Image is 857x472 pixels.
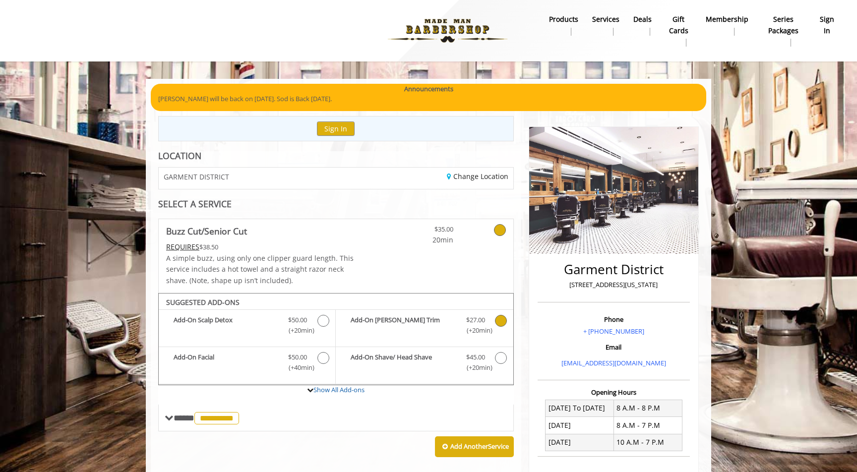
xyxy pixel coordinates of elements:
b: Announcements [404,84,453,94]
a: + [PHONE_NUMBER] [583,327,644,336]
div: Buzz Cut/Senior Cut Add-onS [158,293,514,385]
td: 8 A.M - 8 P.M [613,400,682,416]
a: Series packagesSeries packages [755,12,812,49]
span: GARMENT DISTRICT [164,173,229,180]
b: SUGGESTED ADD-ONS [166,297,240,307]
b: Add-On Shave/ Head Shave [351,352,456,373]
label: Add-On Beard Trim [341,315,508,338]
span: (+20min ) [283,325,312,336]
b: sign in [819,14,836,36]
span: (+20min ) [461,325,490,336]
a: sign insign in [812,12,843,38]
a: Show All Add-ons [313,385,365,394]
h2: Garment District [540,262,687,277]
b: Buzz Cut/Senior Cut [166,224,247,238]
img: Made Man Barbershop logo [379,3,516,58]
span: (+20min ) [461,362,490,373]
span: $50.00 [288,352,307,362]
button: Add AnotherService [435,436,514,457]
a: Gift cardsgift cards [659,12,699,49]
span: $50.00 [288,315,307,325]
span: (+40min ) [283,362,312,373]
p: A simple buzz, using only one clipper guard length. This service includes a hot towel and a strai... [166,253,366,286]
b: products [549,14,578,25]
a: [EMAIL_ADDRESS][DOMAIN_NAME] [561,358,666,367]
b: Services [592,14,619,25]
a: DealsDeals [626,12,659,38]
span: $27.00 [466,315,485,325]
a: Productsproducts [542,12,585,38]
h3: Phone [540,316,687,323]
a: ServicesServices [585,12,626,38]
a: Change Location [447,172,508,181]
p: [PERSON_NAME] will be back on [DATE]. Sod is Back [DATE]. [158,94,699,104]
div: $38.50 [166,241,366,252]
span: This service needs some Advance to be paid before we block your appointment [166,242,199,251]
b: Add Another Service [450,442,509,451]
label: Add-On Scalp Detox [164,315,330,338]
span: 20min [395,235,453,245]
button: Sign In [317,121,355,136]
td: 8 A.M - 7 P.M [613,417,682,434]
div: SELECT A SERVICE [158,199,514,209]
td: [DATE] To [DATE] [546,400,614,416]
b: Deals [633,14,652,25]
b: Membership [706,14,748,25]
b: Series packages [762,14,805,36]
td: [DATE] [546,434,614,451]
a: $35.00 [395,219,453,245]
label: Add-On Shave/ Head Shave [341,352,508,375]
td: 10 A.M - 7 P.M [613,434,682,451]
b: Add-On [PERSON_NAME] Trim [351,315,456,336]
label: Add-On Facial [164,352,330,375]
h3: Email [540,344,687,351]
p: [STREET_ADDRESS][US_STATE] [540,280,687,290]
span: $45.00 [466,352,485,362]
b: gift cards [666,14,692,36]
td: [DATE] [546,417,614,434]
b: Add-On Facial [174,352,278,373]
h3: Opening Hours [538,389,690,396]
b: LOCATION [158,150,201,162]
a: MembershipMembership [699,12,755,38]
b: Add-On Scalp Detox [174,315,278,336]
